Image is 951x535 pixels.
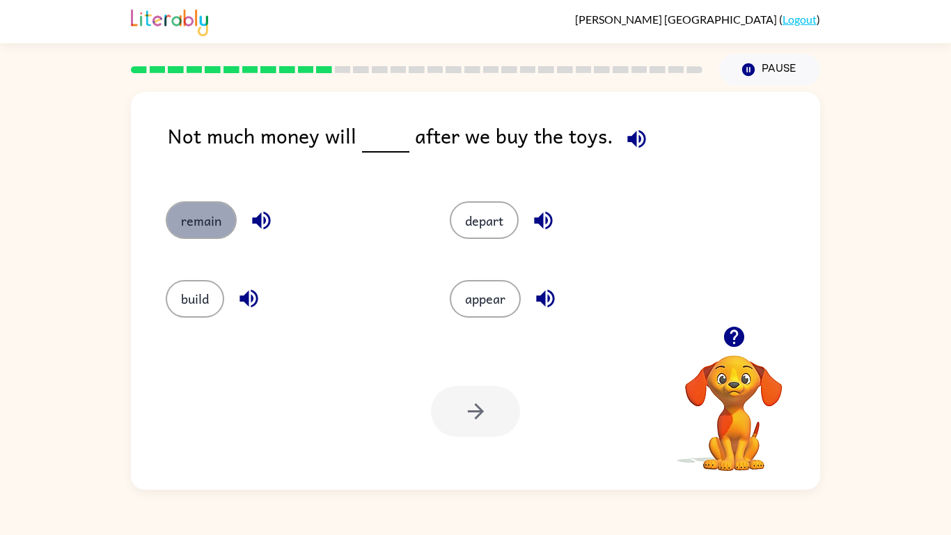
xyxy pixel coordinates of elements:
[450,280,521,318] button: appear
[575,13,779,26] span: [PERSON_NAME] [GEOGRAPHIC_DATA]
[166,201,237,239] button: remain
[166,280,224,318] button: build
[664,334,803,473] video: Your browser must support playing .mp4 files to use Literably. Please try using another browser.
[783,13,817,26] a: Logout
[450,201,519,239] button: depart
[168,120,820,173] div: Not much money will after we buy the toys.
[719,54,820,86] button: Pause
[131,6,208,36] img: Literably
[575,13,820,26] div: ( )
